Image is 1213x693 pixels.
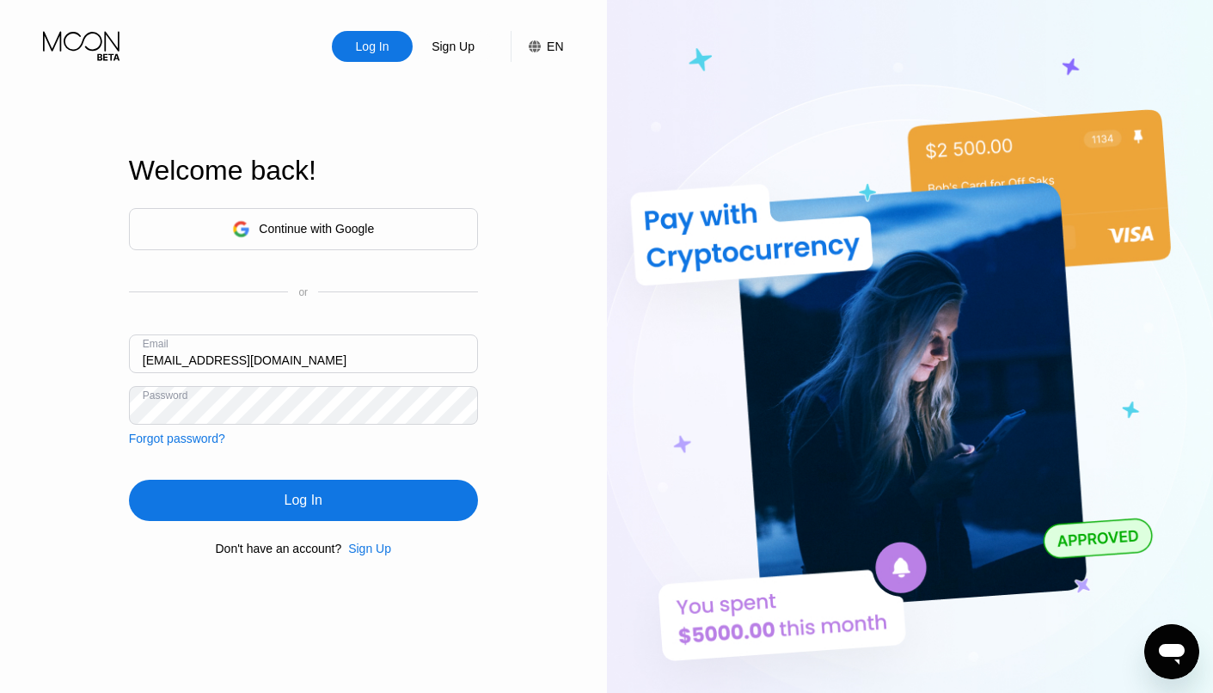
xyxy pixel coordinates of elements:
[129,155,478,187] div: Welcome back!
[348,542,391,555] div: Sign Up
[547,40,563,53] div: EN
[129,480,478,521] div: Log In
[285,492,322,509] div: Log In
[129,432,225,445] div: Forgot password?
[143,338,168,350] div: Email
[341,542,391,555] div: Sign Up
[511,31,563,62] div: EN
[143,389,188,402] div: Password
[430,38,476,55] div: Sign Up
[413,31,493,62] div: Sign Up
[298,286,308,298] div: or
[332,31,413,62] div: Log In
[216,542,342,555] div: Don't have an account?
[129,208,478,250] div: Continue with Google
[259,222,374,236] div: Continue with Google
[1144,624,1199,679] iframe: Кнопка запуска окна обмена сообщениями
[354,38,391,55] div: Log In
